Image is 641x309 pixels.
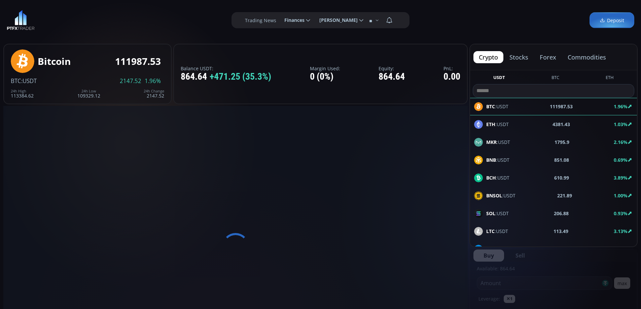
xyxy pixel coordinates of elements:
b: 1.00% [614,192,628,199]
b: 0.93% [614,210,628,217]
b: SOL [486,210,495,217]
span: BTC [11,77,21,85]
label: Margin Used: [310,66,340,71]
span: :USDT [486,139,510,146]
label: Balance USDT: [181,66,271,71]
div: 24h High [11,89,34,93]
span: :USDT [486,121,509,128]
b: 1795.9 [555,139,569,146]
b: 0.69% [614,157,628,163]
button: commodities [562,51,611,63]
span: [PERSON_NAME] [315,13,358,27]
b: MKR [486,139,497,145]
div: 0.00 [443,72,460,82]
b: 4381.43 [553,121,570,128]
button: BTC [549,74,562,83]
b: 1.92% [614,246,628,252]
div: 864.64 [181,72,271,82]
button: ETH [603,74,616,83]
label: PnL: [443,66,460,71]
b: BCH [486,175,496,181]
b: 3.89% [614,175,628,181]
span: Finances [280,13,305,27]
b: 851.08 [554,156,569,163]
button: crypto [473,51,503,63]
span: +471.25 (35.3%) [210,72,271,82]
span: :USDT [486,245,513,253]
button: forex [534,51,562,63]
b: BNSOL [486,192,502,199]
div: Bitcoin [38,56,71,67]
img: LOGO [7,10,35,30]
span: :USDT [486,192,515,199]
div: 113384.62 [11,89,34,98]
div: 24h Change [144,89,164,93]
span: :USDT [486,156,509,163]
span: :USDT [486,174,509,181]
div: 109329.12 [77,89,100,98]
span: :USDT [486,210,509,217]
button: stocks [504,51,534,63]
span: :USDT [486,228,508,235]
b: 1.03% [614,121,628,127]
b: 610.99 [554,174,569,181]
div: 0 (0%) [310,72,340,82]
div: 864.64 [379,72,405,82]
div: 24h Low [77,89,100,93]
b: LTC [486,228,495,234]
b: 113.49 [554,228,568,235]
span: Deposit [600,17,624,24]
b: 2.16% [614,139,628,145]
label: Equity: [379,66,405,71]
span: 2147.52 [120,78,141,84]
button: USDT [491,74,508,83]
span: :USDT [21,77,37,85]
b: ETH [486,121,495,127]
b: 3.13% [614,228,628,234]
b: 206.88 [554,210,569,217]
b: 23.88 [557,245,569,253]
div: 111987.53 [115,56,161,67]
div: 2147.52 [144,89,164,98]
b: DASH [486,246,499,252]
b: BNB [486,157,496,163]
span: 1.96% [145,78,161,84]
b: 221.89 [557,192,572,199]
a: Deposit [590,12,634,28]
label: Trading News [245,17,276,24]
